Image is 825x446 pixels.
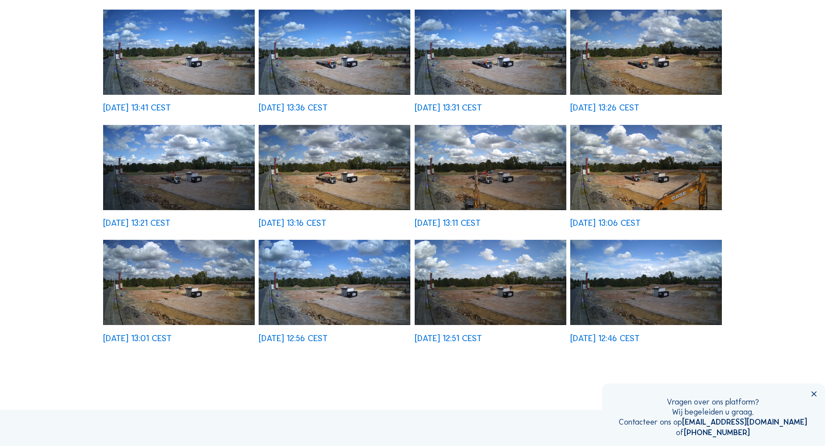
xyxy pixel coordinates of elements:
img: image_53058155 [103,10,255,95]
img: image_53057351 [415,125,566,210]
div: [DATE] 12:51 CEST [415,334,482,343]
img: image_53057084 [103,240,255,325]
div: [DATE] 13:06 CEST [570,219,641,228]
div: [DATE] 13:41 CEST [103,104,171,112]
img: image_53058021 [259,10,410,95]
div: [DATE] 13:31 CEST [415,104,482,112]
img: image_53057482 [259,125,410,210]
a: [PHONE_NUMBER] [684,428,750,437]
img: image_53057212 [570,125,722,210]
div: [DATE] 13:16 CEST [259,219,326,228]
div: [DATE] 13:11 CEST [415,219,481,228]
a: [EMAIL_ADDRESS][DOMAIN_NAME] [682,417,807,427]
img: image_53057884 [415,10,566,95]
div: [DATE] 12:46 CEST [570,334,640,343]
div: Wij begeleiden u graag. [619,407,807,417]
div: Vragen over ons platform? [619,397,807,407]
div: Contacteer ons op [619,417,807,427]
div: [DATE] 12:56 CEST [259,334,328,343]
img: image_53056939 [259,240,410,325]
div: of [619,428,807,438]
div: [DATE] 13:21 CEST [103,219,170,228]
img: image_53057749 [570,10,722,95]
img: image_53056814 [415,240,566,325]
div: [DATE] 13:26 CEST [570,104,639,112]
img: image_53056678 [570,240,722,325]
img: image_53057619 [103,125,255,210]
div: [DATE] 13:36 CEST [259,104,328,112]
div: [DATE] 13:01 CEST [103,334,172,343]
